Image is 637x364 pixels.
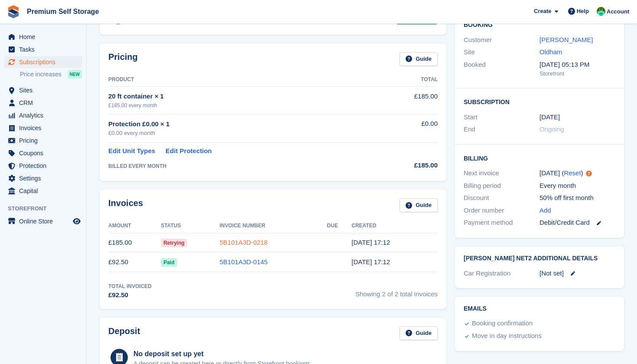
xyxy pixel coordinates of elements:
div: Storefront [539,69,615,78]
a: menu [4,31,82,43]
span: Protection [19,160,71,172]
span: Sites [19,84,71,96]
div: Billing period [464,181,539,191]
th: Product [108,73,377,87]
div: 20 ft container × 1 [108,92,377,102]
div: Move in day instructions [472,331,542,341]
div: Every month [539,181,615,191]
span: Account [607,7,629,16]
a: Edit Unit Types [108,146,155,156]
th: Status [161,219,220,233]
div: [DATE] ( ) [539,168,615,178]
h2: Deposit [108,326,140,341]
span: Subscriptions [19,56,71,68]
div: Payment method [464,218,539,228]
span: Invoices [19,122,71,134]
th: Invoice Number [220,219,327,233]
div: £92.50 [108,290,152,300]
div: No deposit set up yet [133,349,312,359]
div: Debit/Credit Card [539,218,615,228]
span: Settings [19,172,71,184]
div: Total Invoiced [108,282,152,290]
th: Created [351,219,438,233]
a: 5B101A3D-0218 [220,239,268,246]
span: Paid [161,258,177,267]
div: Protection £0.00 × 1 [108,119,377,129]
td: £0.00 [377,114,438,142]
span: Price increases [20,70,62,79]
a: Edit Protection [166,146,212,156]
a: Guide [400,198,438,213]
h2: Emails [464,305,615,312]
div: Booking confirmation [472,318,533,329]
a: menu [4,134,82,147]
h2: Subscription [464,97,615,106]
h2: Billing [464,154,615,162]
div: £185.00 [377,161,438,171]
span: Retrying [161,239,187,247]
span: Analytics [19,109,71,121]
img: Anthony Bell [597,7,605,16]
span: Coupons [19,147,71,159]
a: menu [4,43,82,56]
div: Customer [464,35,539,45]
a: Premium Self Storage [23,4,102,19]
div: Order number [464,206,539,216]
a: Guide [400,52,438,66]
a: menu [4,109,82,121]
div: Start [464,112,539,122]
time: 2025-07-25 16:12:37 UTC [351,258,390,266]
img: stora-icon-8386f47178a22dfd0bd8f6a31ec36ba5ce8667c1dd55bd0f319d3a0aa187defe.svg [7,5,20,18]
span: CRM [19,97,71,109]
span: Showing 2 of 2 total invoices [355,282,438,300]
span: Storefront [8,204,86,213]
div: Next invoice [464,168,539,178]
span: Create [534,7,551,16]
div: Site [464,47,539,57]
span: Online Store [19,215,71,227]
a: [PERSON_NAME] [539,36,593,43]
div: NEW [68,70,82,79]
td: £185.00 [377,87,438,114]
a: menu [4,84,82,96]
time: 2025-08-25 16:12:48 UTC [351,239,390,246]
h2: Invoices [108,198,143,213]
h2: [PERSON_NAME] Net2 Additional Details [464,255,615,262]
span: Ongoing [539,125,564,133]
th: Due [327,219,352,233]
span: Capital [19,185,71,197]
th: Total [377,73,438,87]
div: Discount [464,193,539,203]
div: End [464,125,539,134]
span: Pricing [19,134,71,147]
div: BILLED EVERY MONTH [108,162,377,170]
div: Booked [464,60,539,78]
a: menu [4,147,82,159]
td: £92.50 [108,253,161,272]
div: Tooltip anchor [585,170,593,177]
a: Reset [564,169,581,177]
a: Oldham [539,48,562,56]
div: £185.00 every month [108,102,377,109]
a: Price increases NEW [20,69,82,79]
h2: Booking [464,22,615,29]
a: Add [539,206,551,216]
div: 50% off first month [539,193,615,203]
a: menu [4,185,82,197]
div: £0.00 every month [108,129,377,138]
h2: Pricing [108,52,138,66]
td: £185.00 [108,233,161,253]
div: Car Registration [464,269,539,279]
a: Preview store [71,216,82,226]
span: Help [577,7,589,16]
a: menu [4,122,82,134]
a: Guide [400,326,438,341]
a: menu [4,97,82,109]
th: Amount [108,219,161,233]
a: 5B101A3D-0145 [220,258,268,266]
a: menu [4,215,82,227]
a: menu [4,56,82,68]
span: Home [19,31,71,43]
span: Tasks [19,43,71,56]
div: [DATE] 05:13 PM [539,60,615,70]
